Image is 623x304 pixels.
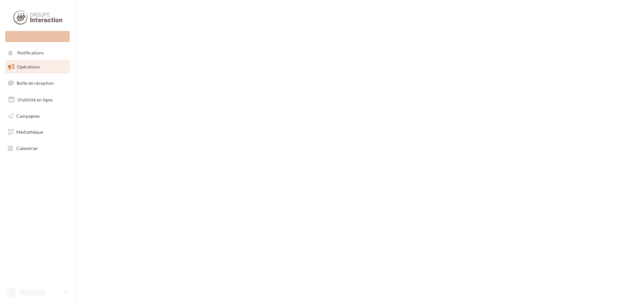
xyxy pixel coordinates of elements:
[16,129,43,135] span: Médiathèque
[4,142,71,155] a: Calendrier
[18,97,52,102] span: Visibilité en ligne
[5,31,70,42] div: Nouvelle campagne
[4,76,71,90] a: Boîte de réception
[17,80,54,86] span: Boîte de réception
[4,125,71,139] a: Médiathèque
[17,50,44,56] span: Notifications
[16,145,38,151] span: Calendrier
[4,109,71,123] a: Campagnes
[17,64,40,69] span: Opérations
[16,113,40,118] span: Campagnes
[4,93,71,107] a: Visibilité en ligne
[4,60,71,74] a: Opérations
